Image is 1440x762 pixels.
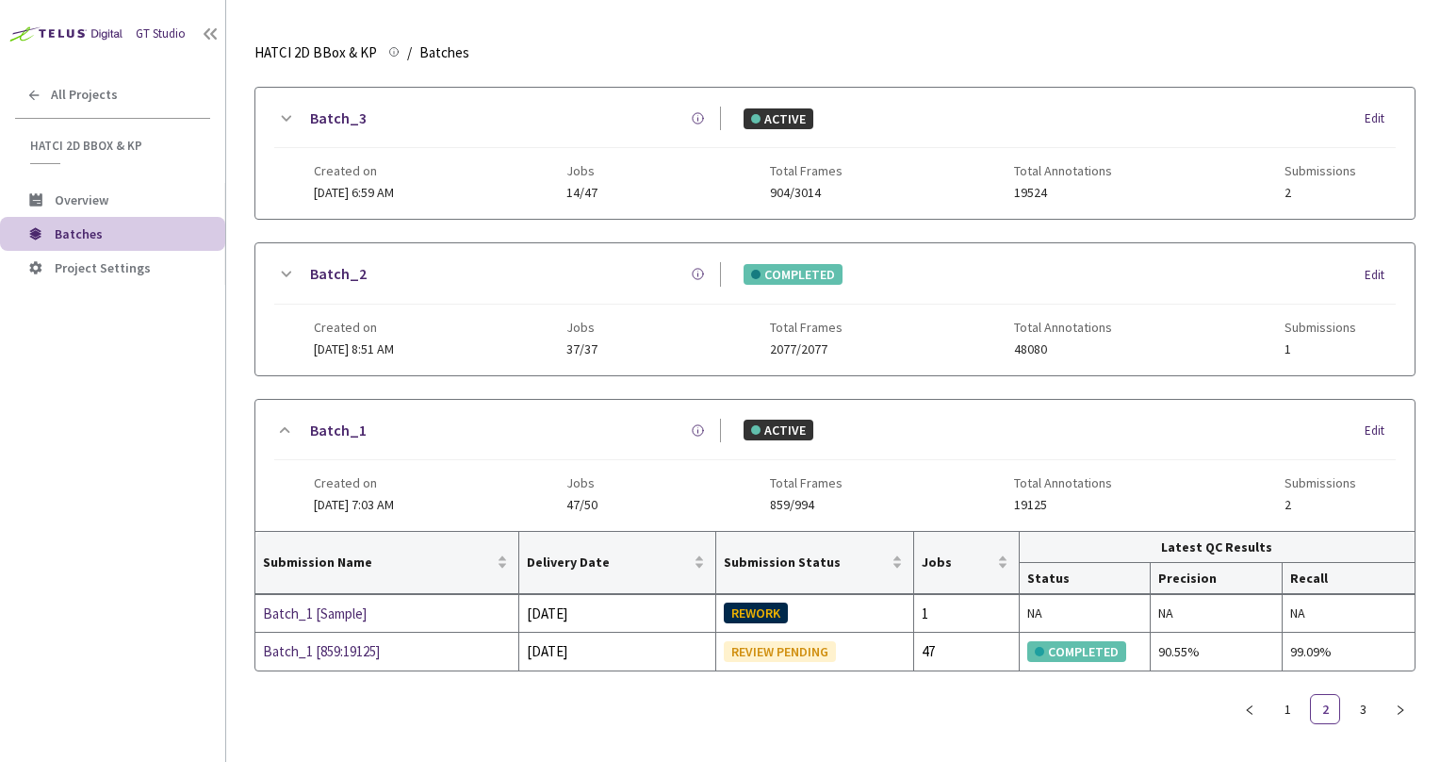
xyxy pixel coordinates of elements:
[314,475,394,490] span: Created on
[1235,694,1265,724] li: Previous Page
[1285,163,1356,178] span: Submissions
[1020,563,1152,594] th: Status
[519,532,717,594] th: Delivery Date
[724,603,788,623] div: REWORK
[1285,186,1356,200] span: 2
[1385,694,1415,724] li: Next Page
[1349,695,1377,723] a: 3
[744,264,843,285] div: COMPLETED
[314,340,394,357] span: [DATE] 8:51 AM
[1273,695,1301,723] a: 1
[1027,603,1143,623] div: NA
[724,555,888,570] span: Submission Status
[30,138,199,154] span: HATCI 2D BBox & KP
[1290,603,1407,623] div: NA
[419,41,469,64] span: Batches
[314,496,394,513] span: [DATE] 7:03 AM
[770,320,843,335] span: Total Frames
[1283,563,1415,594] th: Recall
[744,108,813,129] div: ACTIVE
[310,262,367,286] a: Batch_2
[1158,641,1274,662] div: 90.55%
[255,400,1415,531] div: Batch_1ACTIVEEditCreated on[DATE] 7:03 AMJobs47/50Total Frames859/994Total Annotations19125Submis...
[770,186,843,200] span: 904/3014
[527,640,709,663] div: [DATE]
[716,532,914,594] th: Submission Status
[566,163,597,178] span: Jobs
[1244,704,1255,716] span: left
[55,259,151,276] span: Project Settings
[1365,266,1396,285] div: Edit
[744,420,813,440] div: ACTIVE
[1365,422,1396,440] div: Edit
[1014,163,1112,178] span: Total Annotations
[1235,694,1265,724] button: left
[922,555,993,570] span: Jobs
[566,320,597,335] span: Jobs
[566,342,597,356] span: 37/37
[255,243,1415,374] div: Batch_2COMPLETEDEditCreated on[DATE] 8:51 AMJobs37/37Total Frames2077/2077Total Annotations48080S...
[1014,475,1112,490] span: Total Annotations
[1310,694,1340,724] li: 2
[566,186,597,200] span: 14/47
[770,342,843,356] span: 2077/2077
[407,41,412,64] li: /
[1290,641,1407,662] div: 99.09%
[770,475,843,490] span: Total Frames
[1285,498,1356,512] span: 2
[314,163,394,178] span: Created on
[922,603,1011,625] div: 1
[1020,532,1415,563] th: Latest QC Results
[1285,320,1356,335] span: Submissions
[136,25,186,43] div: GT Studio
[1272,694,1302,724] li: 1
[263,640,463,663] a: Batch_1 [859:19125]
[1151,563,1283,594] th: Precision
[1365,109,1396,128] div: Edit
[255,88,1415,219] div: Batch_3ACTIVEEditCreated on[DATE] 6:59 AMJobs14/47Total Frames904/3014Total Annotations19524Submi...
[263,603,463,625] a: Batch_1 [Sample]
[55,191,108,208] span: Overview
[310,107,367,130] a: Batch_3
[263,555,493,570] span: Submission Name
[724,641,836,662] div: REVIEW PENDING
[51,87,118,103] span: All Projects
[310,419,367,442] a: Batch_1
[527,555,691,570] span: Delivery Date
[1158,603,1274,623] div: NA
[1385,694,1415,724] button: right
[922,640,1011,663] div: 47
[255,532,519,594] th: Submission Name
[527,603,709,625] div: [DATE]
[55,225,103,242] span: Batches
[770,498,843,512] span: 859/994
[1014,320,1112,335] span: Total Annotations
[566,475,597,490] span: Jobs
[770,163,843,178] span: Total Frames
[914,532,1020,594] th: Jobs
[1014,342,1112,356] span: 48080
[1348,694,1378,724] li: 3
[314,320,394,335] span: Created on
[314,184,394,201] span: [DATE] 6:59 AM
[1285,475,1356,490] span: Submissions
[1014,498,1112,512] span: 19125
[1311,695,1339,723] a: 2
[254,41,377,64] span: HATCI 2D BBox & KP
[566,498,597,512] span: 47/50
[1395,704,1406,716] span: right
[1285,342,1356,356] span: 1
[1027,641,1126,662] div: COMPLETED
[1014,186,1112,200] span: 19524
